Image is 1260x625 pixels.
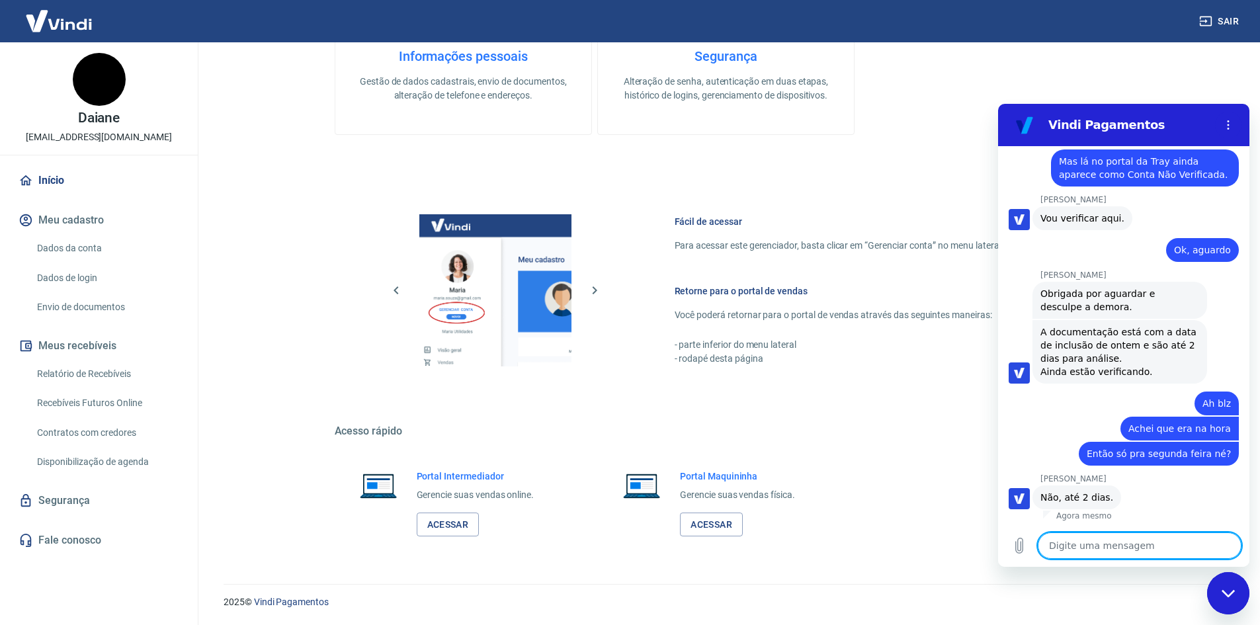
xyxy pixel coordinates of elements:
p: Daiane [78,111,120,125]
p: 2025 © [224,595,1228,609]
p: Gerencie suas vendas online. [417,488,534,502]
h5: Acesso rápido [335,425,1118,438]
p: Você poderá retornar para o portal de vendas através das seguintes maneiras: [675,308,1086,322]
img: Imagem de um notebook aberto [614,470,669,501]
p: Gestão de dados cadastrais, envio de documentos, alteração de telefone e endereços. [357,75,570,103]
button: Sair [1197,9,1244,34]
img: Imagem de um notebook aberto [351,470,406,501]
iframe: Botão para abrir a janela de mensagens, conversa em andamento [1207,572,1249,614]
h6: Fácil de acessar [675,215,1086,228]
img: Imagem da dashboard mostrando o botão de gerenciar conta na sidebar no lado esquerdo [419,214,571,366]
a: Início [16,166,182,195]
h4: Informações pessoais [357,48,570,64]
h6: Portal Maquininha [680,470,795,483]
a: Contratos com credores [32,419,182,446]
a: Envio de documentos [32,294,182,321]
a: Acessar [417,513,480,537]
a: Acessar [680,513,743,537]
p: [EMAIL_ADDRESS][DOMAIN_NAME] [26,130,172,144]
p: Para acessar este gerenciador, basta clicar em “Gerenciar conta” no menu lateral do portal de ven... [675,239,1086,253]
a: Dados da conta [32,235,182,262]
h4: Segurança [619,48,833,64]
a: Dados de login [32,265,182,292]
h6: Retorne para o portal de vendas [675,284,1086,298]
a: Segurança [16,486,182,515]
p: - rodapé desta página [675,352,1086,366]
button: Meus recebíveis [16,331,182,360]
button: Meu cadastro [16,206,182,235]
a: Recebíveis Futuros Online [32,390,182,417]
p: Gerencie suas vendas física. [680,488,795,502]
p: Alteração de senha, autenticação em duas etapas, histórico de logins, gerenciamento de dispositivos. [619,75,833,103]
img: 8066a715-fcb7-4012-b68d-bc8fb22feb9b.jpeg [73,53,126,106]
a: Vindi Pagamentos [254,597,329,607]
p: - parte inferior do menu lateral [675,338,1086,352]
a: Disponibilização de agenda [32,448,182,476]
iframe: Janela de mensagens [998,104,1249,567]
img: Vindi [16,1,102,41]
a: Relatório de Recebíveis [32,360,182,388]
a: Fale conosco [16,526,182,555]
h6: Portal Intermediador [417,470,534,483]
